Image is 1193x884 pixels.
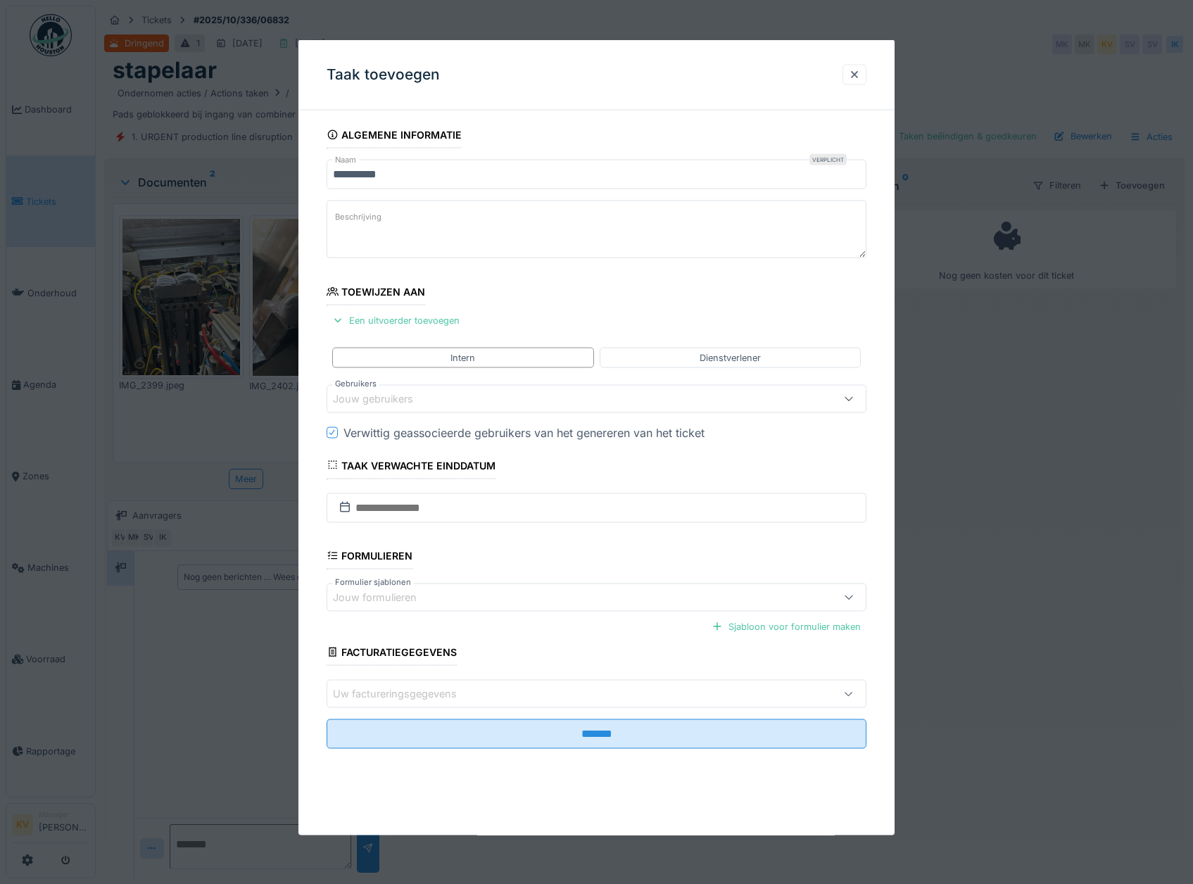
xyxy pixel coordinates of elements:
div: Intern [450,351,475,364]
h3: Taak toevoegen [327,66,440,84]
label: Formulier sjablonen [332,576,414,588]
div: Toewijzen aan [327,282,426,305]
label: Gebruikers [332,377,379,389]
div: Verwittig geassocieerde gebruikers van het genereren van het ticket [343,424,705,441]
div: Facturatiegegevens [327,642,457,666]
div: Uw factureringsgegevens [333,686,476,702]
div: Sjabloon voor formulier maken [706,617,866,636]
div: Een uitvoerder toevoegen [327,311,465,330]
div: Formulieren [327,545,413,569]
div: Taak verwachte einddatum [327,455,496,479]
div: Jouw gebruikers [333,391,433,406]
label: Beschrijving [332,208,384,226]
div: Jouw formulieren [333,590,436,605]
div: Algemene informatie [327,125,462,149]
div: Verplicht [809,154,847,165]
label: Naam [332,154,359,166]
div: Dienstverlener [700,351,761,364]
